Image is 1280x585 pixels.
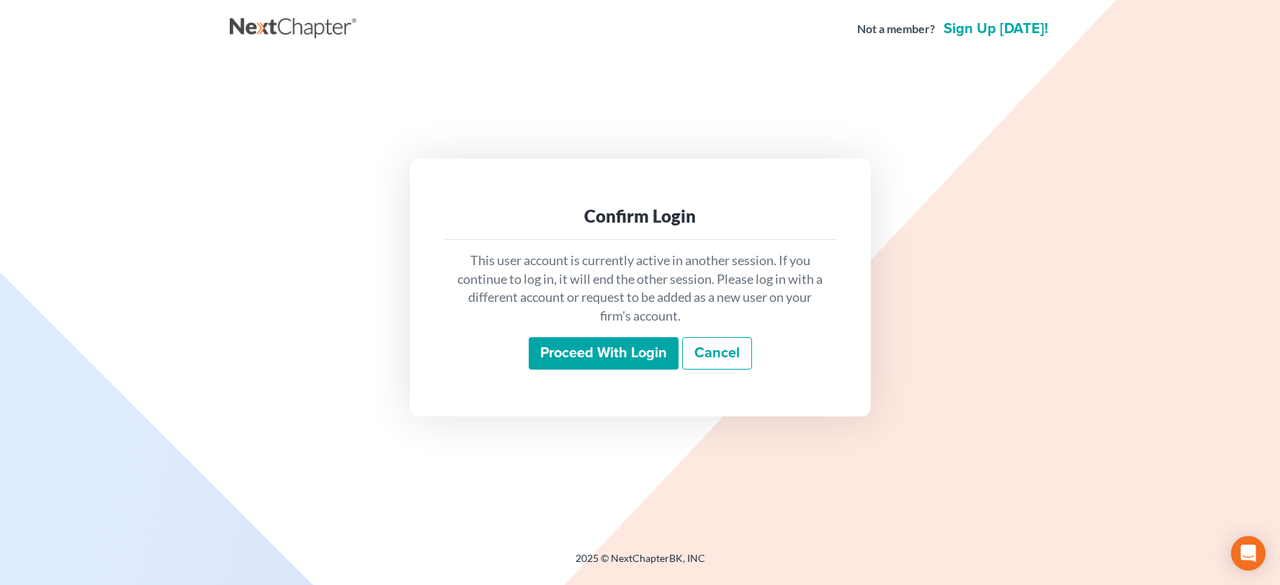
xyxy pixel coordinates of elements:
div: Open Intercom Messenger [1231,536,1266,571]
strong: Not a member? [857,21,935,37]
div: 2025 © NextChapterBK, INC [230,551,1051,577]
a: Cancel [682,337,752,370]
p: This user account is currently active in another session. If you continue to log in, it will end ... [456,251,825,326]
div: Confirm Login [456,205,825,228]
input: Proceed with login [529,337,679,370]
a: Sign up [DATE]! [941,22,1051,36]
